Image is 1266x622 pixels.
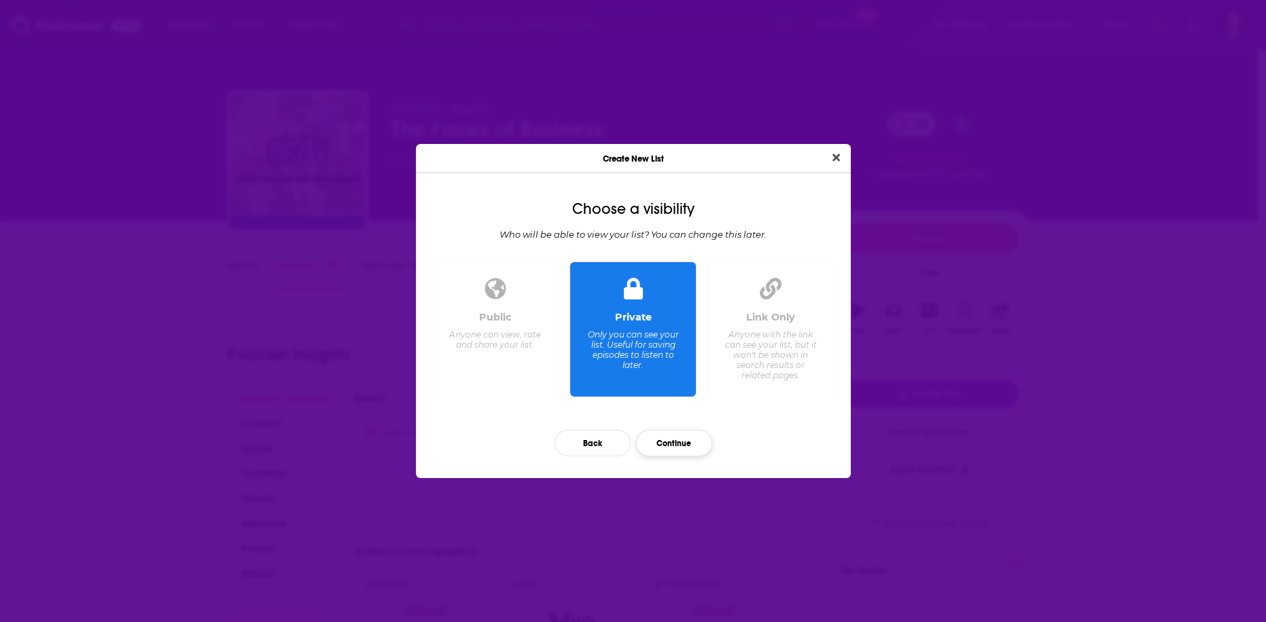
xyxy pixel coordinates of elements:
button: Back [555,430,631,456]
div: Anyone can view, rate and share your list. [449,329,542,350]
div: Private [615,311,652,323]
div: Link Only [746,311,795,323]
div: Choose a visibility [427,200,840,218]
div: Only you can see your list. Useful for saving episodes to listen to later. [586,329,680,370]
div: Create New List [416,144,851,173]
div: Who will be able to view your list? You can change this later. [427,229,840,240]
button: Continue [636,430,712,456]
div: Public [479,311,512,323]
div: Anyone with the link can see your list, but it won't be shown in search results or related pages. [724,329,817,380]
button: Close [827,149,845,166]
